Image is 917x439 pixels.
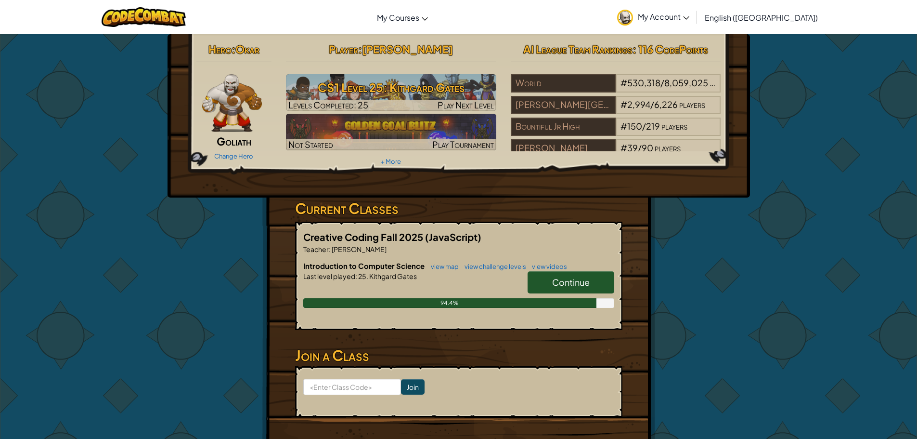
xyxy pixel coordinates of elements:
span: Continue [552,277,590,288]
a: My Courses [372,4,433,30]
span: / [642,120,646,132]
span: Teacher [303,245,329,253]
a: Play Next Level [286,74,496,111]
span: Creative Coding Fall 2025 [303,231,425,243]
img: CS1 Level 25: Kithgard Gates [286,74,496,111]
span: : 116 CodePoints [633,42,708,56]
span: / [660,77,664,88]
span: 39 [627,142,638,153]
span: English ([GEOGRAPHIC_DATA]) [705,13,818,23]
a: view map [426,263,459,270]
a: Change Hero [214,152,253,160]
span: 6,226 [654,99,678,110]
a: view challenge levels [460,263,526,270]
span: Introduction to Computer Science [303,261,426,270]
h3: Join a Class [295,345,622,366]
a: World#530,318/8,059,025players [511,83,721,94]
a: English ([GEOGRAPHIC_DATA]) [700,4,823,30]
a: + More [381,158,401,165]
span: Levels Completed: 25 [288,99,368,110]
span: : [355,272,357,280]
span: : [232,42,235,56]
span: My Account [638,12,689,22]
div: 94.4% [303,298,597,308]
span: # [620,77,627,88]
span: 90 [642,142,653,153]
a: view videos [527,263,567,270]
span: 25. [357,272,368,280]
span: players [661,120,687,132]
a: Not StartedPlay Tournament [286,114,496,150]
span: : [329,245,331,253]
span: 219 [646,120,660,132]
a: Bountiful Jr High#150/219players [511,127,721,138]
span: 2,994 [627,99,650,110]
span: : [358,42,362,56]
span: / [650,99,654,110]
span: Hero [208,42,232,56]
span: Player [329,42,358,56]
span: Goliath [217,134,251,148]
img: Golden Goal [286,114,496,150]
span: Okar [235,42,259,56]
a: [PERSON_NAME]#39/90players [511,148,721,160]
a: [PERSON_NAME][GEOGRAPHIC_DATA]#2,994/6,226players [511,105,721,116]
span: (JavaScript) [425,231,481,243]
input: Join [401,379,425,395]
span: 530,318 [627,77,660,88]
input: <Enter Class Code> [303,379,401,395]
span: Play Tournament [432,139,494,150]
span: players [679,99,705,110]
h3: CS1 Level 25: Kithgard Gates [286,77,496,98]
div: World [511,74,616,93]
h3: Current Classes [295,198,622,219]
span: / [638,142,642,153]
span: [PERSON_NAME] [331,245,387,253]
a: My Account [612,2,694,32]
span: 150 [627,120,642,132]
div: [PERSON_NAME][GEOGRAPHIC_DATA] [511,96,616,114]
span: Not Started [288,139,333,150]
span: # [620,120,627,132]
span: AI League Team Rankings [523,42,633,56]
img: CodeCombat logo [102,7,186,27]
div: Bountiful Jr High [511,118,616,136]
img: avatar [617,10,633,26]
span: Last level played [303,272,355,280]
img: goliath-pose.png [202,74,262,132]
span: [PERSON_NAME] [362,42,453,56]
span: My Courses [377,13,419,23]
span: 8,059,025 [664,77,708,88]
span: Play Next Level [438,99,494,110]
span: players [655,142,681,153]
div: [PERSON_NAME] [511,139,616,158]
span: # [620,142,627,153]
span: # [620,99,627,110]
span: Kithgard Gates [368,272,417,280]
